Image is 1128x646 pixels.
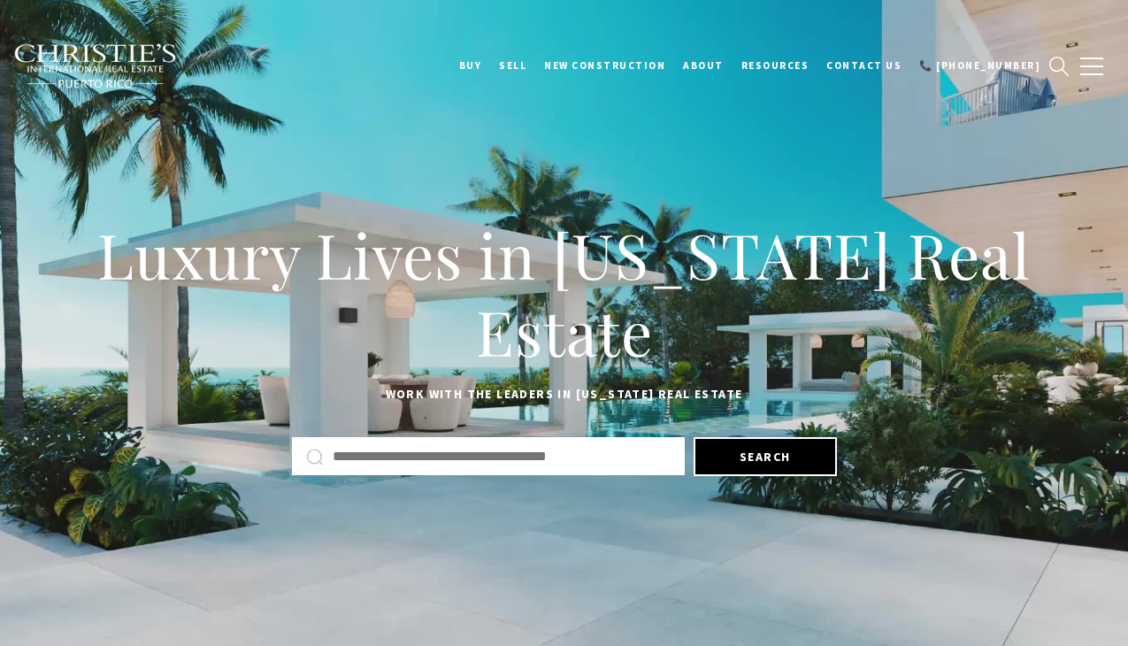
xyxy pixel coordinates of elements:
[910,43,1049,88] a: 📞 [PHONE_NUMBER]
[44,216,1084,371] h1: Luxury Lives in [US_STATE] Real Estate
[733,43,818,88] a: Resources
[694,437,837,476] button: Search
[826,59,902,72] span: Contact Us
[13,43,178,89] img: Christie's International Real Estate black text logo
[450,43,491,88] a: BUY
[535,43,674,88] a: New Construction
[674,43,733,88] a: About
[544,59,665,72] span: New Construction
[919,59,1040,72] span: 📞 [PHONE_NUMBER]
[44,384,1084,405] p: Work with the leaders in [US_STATE] Real Estate
[490,43,535,88] a: SELL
